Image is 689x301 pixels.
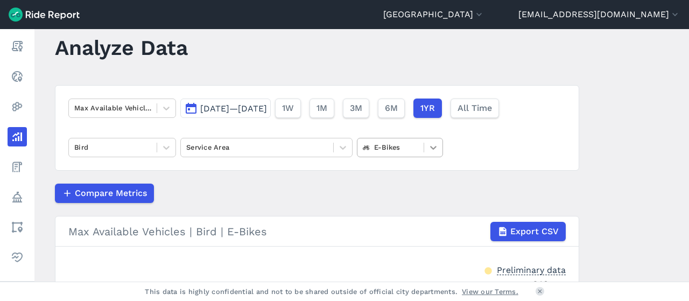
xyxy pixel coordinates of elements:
a: Realtime [8,67,27,86]
button: 1M [310,99,334,118]
button: [DATE]—[DATE] [180,99,271,118]
button: All Time [451,99,499,118]
span: 6M [385,102,398,115]
a: Report [8,37,27,56]
div: Max Available Vehicles | Bird | E-Bikes [68,222,566,241]
tspan: 340 [533,279,549,289]
h1: Analyze Data [55,33,188,62]
a: Policy [8,187,27,207]
img: Ride Report [9,8,80,22]
button: 1W [275,99,301,118]
span: All Time [458,102,492,115]
span: Export CSV [510,225,559,238]
a: Heatmaps [8,97,27,116]
span: 3M [350,102,362,115]
span: [DATE]—[DATE] [200,103,267,114]
div: Preliminary data [497,264,566,275]
button: [EMAIL_ADDRESS][DOMAIN_NAME] [518,8,680,21]
a: View our Terms. [462,286,518,297]
span: Compare Metrics [75,187,147,200]
a: Fees [8,157,27,177]
span: 1YR [420,102,435,115]
button: 3M [343,99,369,118]
button: 6M [378,99,405,118]
span: 1M [317,102,327,115]
a: Areas [8,218,27,237]
button: Export CSV [490,222,566,241]
button: Compare Metrics [55,184,154,203]
button: [GEOGRAPHIC_DATA] [383,8,484,21]
span: 1W [282,102,294,115]
button: 1YR [413,99,442,118]
a: Analyze [8,127,27,146]
a: Health [8,248,27,267]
